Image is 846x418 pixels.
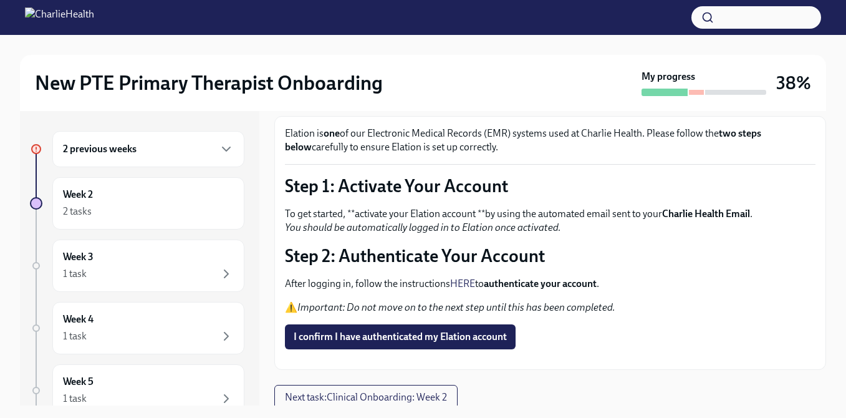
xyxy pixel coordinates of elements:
[63,205,92,218] div: 2 tasks
[63,329,87,343] div: 1 task
[285,245,815,267] p: Step 2: Authenticate Your Account
[285,221,561,233] em: You should be automatically logged in to Elation once activated.
[484,278,597,289] strong: authenticate your account
[285,277,815,291] p: After logging in, follow the instructions to .
[63,392,87,406] div: 1 task
[324,127,340,139] strong: one
[30,240,244,292] a: Week 31 task
[25,7,94,27] img: CharlieHealth
[30,364,244,417] a: Week 51 task
[294,331,507,343] span: I confirm I have authenticated my Elation account
[285,301,815,314] p: ⚠️
[662,208,750,220] strong: Charlie Health Email
[63,375,94,389] h6: Week 5
[297,301,615,313] em: Important: Do not move on to the next step until this has been completed.
[642,70,695,84] strong: My progress
[35,70,383,95] h2: New PTE Primary Therapist Onboarding
[63,313,94,326] h6: Week 4
[63,188,93,202] h6: Week 2
[52,131,244,167] div: 2 previous weeks
[274,385,458,410] button: Next task:Clinical Onboarding: Week 2
[285,127,815,154] p: Elation is of our Electronic Medical Records (EMR) systems used at Charlie Health. Please follow ...
[285,324,516,349] button: I confirm I have authenticated my Elation account
[450,278,475,289] a: HERE
[285,207,815,235] p: To get started, **activate your Elation account **by using the automated email sent to your .
[776,72,811,94] h3: 38%
[63,267,87,281] div: 1 task
[30,302,244,354] a: Week 41 task
[30,177,244,230] a: Week 22 tasks
[285,175,815,197] p: Step 1: Activate Your Account
[63,250,94,264] h6: Week 3
[285,391,447,404] span: Next task : Clinical Onboarding: Week 2
[63,142,137,156] h6: 2 previous weeks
